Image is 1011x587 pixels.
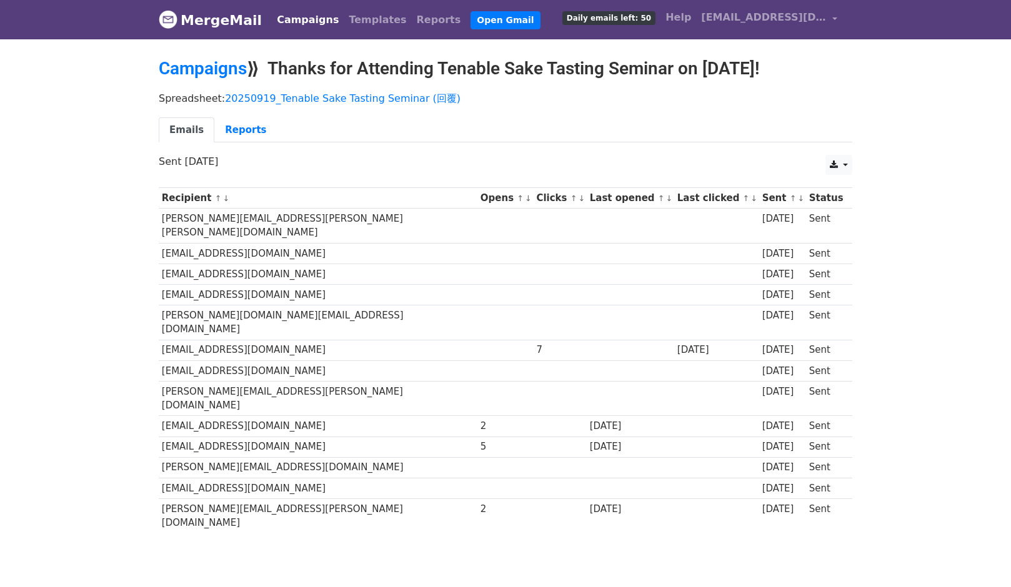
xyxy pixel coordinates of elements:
td: [EMAIL_ADDRESS][DOMAIN_NAME] [159,416,477,437]
div: [DATE] [762,343,804,357]
span: Daily emails left: 50 [562,11,655,25]
th: Opens [477,188,534,209]
td: [EMAIL_ADDRESS][DOMAIN_NAME] [159,437,477,457]
div: [DATE] [762,247,804,261]
a: ↓ [525,194,532,203]
a: Emails [159,117,214,143]
a: MergeMail [159,7,262,33]
td: [EMAIL_ADDRESS][DOMAIN_NAME] [159,284,477,305]
td: Sent [806,209,846,244]
p: Sent [DATE] [159,155,852,168]
div: [DATE] [762,308,804,323]
td: Sent [806,360,846,381]
td: Sent [806,478,846,498]
a: Templates [344,7,411,32]
div: [DATE] [762,212,804,226]
td: [PERSON_NAME][EMAIL_ADDRESS][PERSON_NAME][DOMAIN_NAME] [159,381,477,416]
h2: ⟫ Thanks for Attending Tenable Sake Tasting Seminar on [DATE]! [159,58,852,79]
a: Reports [412,7,466,32]
a: Daily emails left: 50 [557,5,660,30]
div: [DATE] [762,288,804,302]
td: [PERSON_NAME][EMAIL_ADDRESS][DOMAIN_NAME] [159,457,477,478]
th: Recipient [159,188,477,209]
a: ↑ [570,194,577,203]
td: [EMAIL_ADDRESS][DOMAIN_NAME] [159,478,477,498]
div: [DATE] [762,502,804,516]
a: ↑ [743,194,750,203]
td: Sent [806,498,846,533]
td: Sent [806,243,846,264]
a: 20250919_Tenable Sake Tasting Seminar (回覆) [225,92,461,104]
a: Open Gmail [471,11,540,29]
p: Spreadsheet: [159,92,852,105]
a: ↑ [215,194,222,203]
a: ↓ [750,194,757,203]
div: [DATE] [590,419,671,433]
td: [PERSON_NAME][EMAIL_ADDRESS][PERSON_NAME][PERSON_NAME][DOMAIN_NAME] [159,209,477,244]
td: Sent [806,305,846,340]
div: [DATE] [762,419,804,433]
div: 2 [481,419,530,433]
th: Last clicked [674,188,759,209]
div: 5 [481,440,530,454]
th: Status [806,188,846,209]
td: [EMAIL_ADDRESS][DOMAIN_NAME] [159,264,477,284]
a: ↓ [222,194,229,203]
td: Sent [806,284,846,305]
a: ↑ [517,194,524,203]
div: [DATE] [677,343,756,357]
th: Last opened [587,188,674,209]
a: [EMAIL_ADDRESS][DOMAIN_NAME] [696,5,842,34]
div: [DATE] [762,460,804,475]
div: [DATE] [590,440,671,454]
td: [PERSON_NAME][EMAIL_ADDRESS][PERSON_NAME][DOMAIN_NAME] [159,498,477,533]
td: [EMAIL_ADDRESS][DOMAIN_NAME] [159,340,477,360]
a: ↑ [790,194,797,203]
div: 2 [481,502,530,516]
a: Help [660,5,696,30]
div: [DATE] [762,440,804,454]
td: Sent [806,457,846,478]
div: [DATE] [762,267,804,282]
td: Sent [806,340,846,360]
div: [DATE] [762,364,804,378]
img: MergeMail logo [159,10,177,29]
td: [EMAIL_ADDRESS][DOMAIN_NAME] [159,243,477,264]
td: Sent [806,416,846,437]
a: ↑ [658,194,665,203]
div: 7 [536,343,584,357]
a: ↓ [666,194,673,203]
a: Campaigns [272,7,344,32]
a: ↓ [578,194,585,203]
a: Reports [214,117,277,143]
div: [DATE] [762,385,804,399]
th: Sent [759,188,806,209]
td: Sent [806,381,846,416]
th: Clicks [534,188,587,209]
td: Sent [806,437,846,457]
a: ↓ [797,194,804,203]
div: [DATE] [590,502,671,516]
td: [PERSON_NAME][DOMAIN_NAME][EMAIL_ADDRESS][DOMAIN_NAME] [159,305,477,340]
td: [EMAIL_ADDRESS][DOMAIN_NAME] [159,360,477,381]
span: [EMAIL_ADDRESS][DOMAIN_NAME] [701,10,826,25]
div: [DATE] [762,481,804,496]
td: Sent [806,264,846,284]
a: Campaigns [159,58,247,79]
